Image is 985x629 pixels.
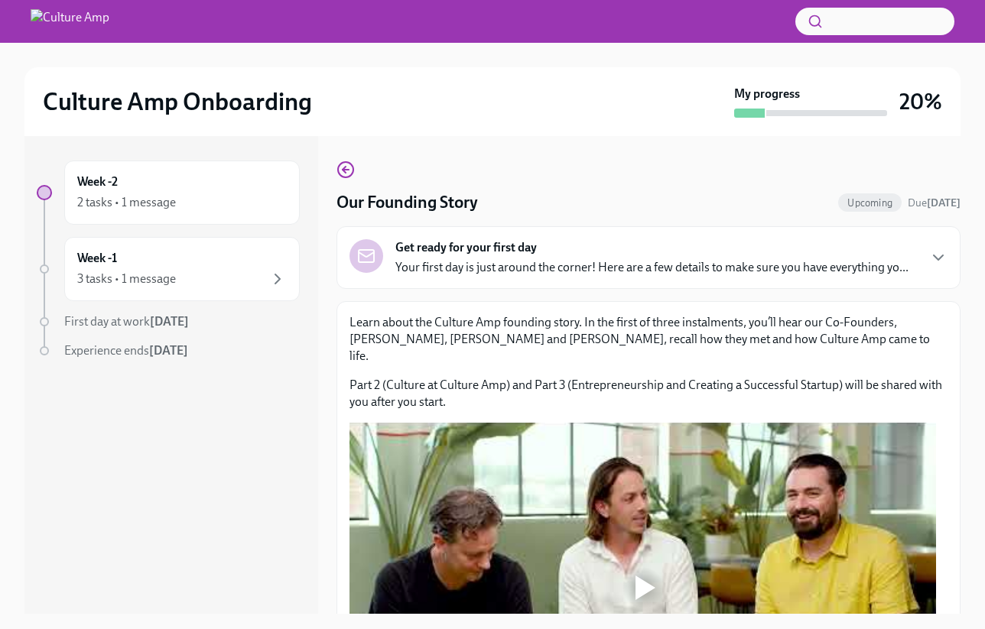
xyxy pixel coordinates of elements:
a: Week -22 tasks • 1 message [37,160,300,225]
h6: Week -1 [77,250,117,267]
h3: 20% [899,88,942,115]
span: August 30th, 2025 00:00 [908,196,961,210]
strong: [DATE] [150,314,189,329]
img: Culture Amp [31,9,109,34]
strong: Get ready for your first day [395,239,537,256]
span: Due [908,196,961,209]
h6: Week -2 [77,173,118,190]
span: Experience ends [64,343,188,358]
span: Upcoming [838,197,902,209]
a: First day at work[DATE] [37,313,300,330]
div: 3 tasks • 1 message [77,271,176,287]
a: Week -13 tasks • 1 message [37,237,300,301]
p: Learn about the Culture Amp founding story. In the first of three instalments, you’ll hear our Co... [349,314,948,365]
h2: Culture Amp Onboarding [43,86,312,117]
h4: Our Founding Story [336,191,478,214]
strong: My progress [734,86,800,102]
p: Your first day is just around the corner! Here are a few details to make sure you have everything... [395,259,909,276]
span: First day at work [64,314,189,329]
strong: [DATE] [927,196,961,209]
strong: [DATE] [149,343,188,358]
div: 2 tasks • 1 message [77,194,176,211]
p: Part 2 (Culture at Culture Amp) and Part 3 (Entrepreneurship and Creating a Successful Startup) w... [349,377,948,410]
